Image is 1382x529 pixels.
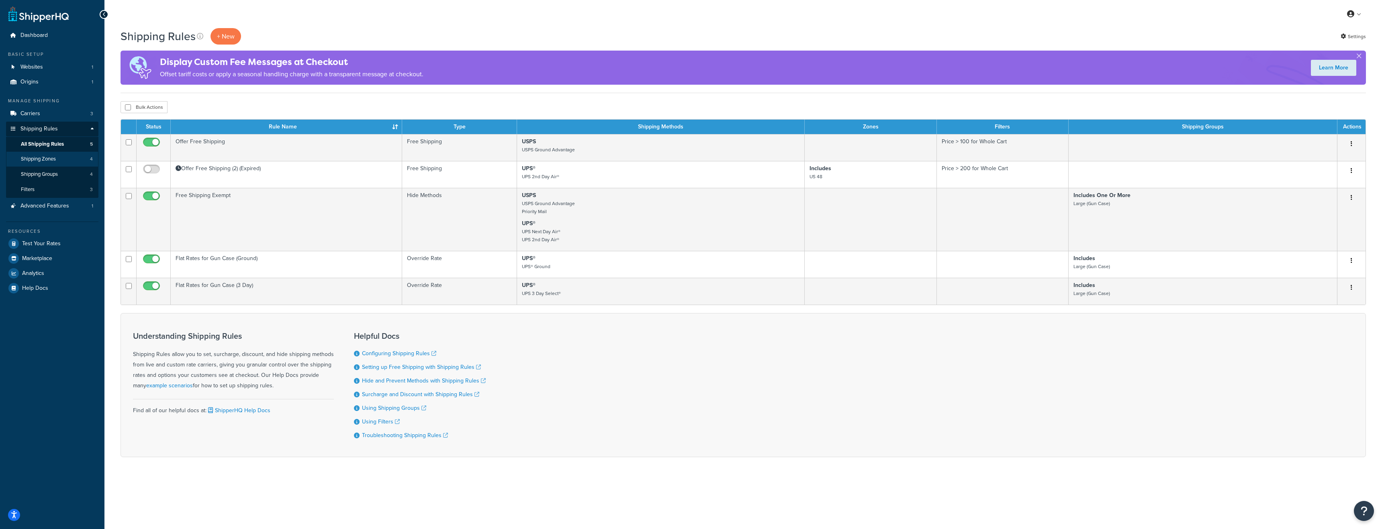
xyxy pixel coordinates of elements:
[6,98,98,104] div: Manage Shipping
[6,122,98,136] a: Shipping Rules
[810,173,822,180] small: US 48
[121,101,168,113] button: Bulk Actions
[133,332,334,391] div: Shipping Rules allow you to set, surcharge, discount, and hide shipping methods from live and cus...
[22,270,44,277] span: Analytics
[211,28,241,45] p: + New
[171,161,402,188] td: Offer Free Shipping (2) (Expired)
[1337,120,1366,134] th: Actions
[1073,254,1095,262] strong: Includes
[90,171,93,178] span: 4
[805,120,937,134] th: Zones
[6,182,98,197] a: Filters 3
[402,278,517,305] td: Override Rate
[522,263,550,270] small: UPS® Ground
[146,381,193,390] a: example scenarios
[522,164,536,173] strong: UPS®
[21,141,64,148] span: All Shipping Rules
[206,406,270,415] a: ShipperHQ Help Docs
[171,134,402,161] td: Offer Free Shipping
[90,156,93,163] span: 4
[1073,263,1110,270] small: Large (Gun Case)
[20,64,43,71] span: Websites
[522,290,561,297] small: UPS 3 Day Select®
[6,281,98,295] a: Help Docs
[171,120,402,134] th: Rule Name : activate to sort column ascending
[160,55,423,69] h4: Display Custom Fee Messages at Checkout
[522,219,536,228] strong: UPS®
[522,281,536,289] strong: UPS®
[21,186,35,193] span: Filters
[1069,120,1337,134] th: Shipping Groups
[6,199,98,214] a: Advanced Features 1
[160,69,423,80] p: Offset tariff costs or apply a seasonal handling charge with a transparent message at checkout.
[1311,60,1356,76] a: Learn More
[121,51,160,85] img: duties-banner-06bc72dcb5fe05cb3f9472aba00be2ae8eb53ab6f0d8bb03d382ba314ac3c341.png
[522,228,560,243] small: UPS Next Day Air® UPS 2nd Day Air®
[362,376,486,385] a: Hide and Prevent Methods with Shipping Rules
[937,134,1069,161] td: Price > 100 for Whole Cart
[522,173,559,180] small: UPS 2nd Day Air®
[6,75,98,90] a: Origins 1
[402,134,517,161] td: Free Shipping
[402,161,517,188] td: Free Shipping
[354,332,486,340] h3: Helpful Docs
[522,254,536,262] strong: UPS®
[22,240,61,247] span: Test Your Rates
[90,141,93,148] span: 5
[810,164,831,173] strong: Includes
[362,390,479,399] a: Surcharge and Discount with Shipping Rules
[362,417,400,426] a: Using Filters
[6,266,98,281] a: Analytics
[6,28,98,43] a: Dashboard
[362,431,448,439] a: Troubleshooting Shipping Rules
[137,120,171,134] th: Status
[6,75,98,90] li: Origins
[171,278,402,305] td: Flat Rates for Gun Case (3 Day)
[6,51,98,58] div: Basic Setup
[6,251,98,266] a: Marketplace
[6,137,98,152] a: All Shipping Rules 5
[6,152,98,167] li: Shipping Zones
[522,200,575,215] small: USPS Ground Advantage Priority Mail
[1073,281,1095,289] strong: Includes
[937,120,1069,134] th: Filters
[121,28,196,44] h1: Shipping Rules
[362,404,426,412] a: Using Shipping Groups
[6,228,98,235] div: Resources
[6,60,98,75] li: Websites
[6,60,98,75] a: Websites 1
[522,137,536,146] strong: USPS
[517,120,805,134] th: Shipping Methods
[6,106,98,121] a: Carriers 3
[6,236,98,251] a: Test Your Rates
[20,126,58,132] span: Shipping Rules
[1073,200,1110,207] small: Large (Gun Case)
[21,156,56,163] span: Shipping Zones
[6,152,98,167] a: Shipping Zones 4
[20,79,39,85] span: Origins
[92,79,93,85] span: 1
[522,191,536,199] strong: USPS
[1073,290,1110,297] small: Large (Gun Case)
[6,106,98,121] li: Carriers
[20,32,48,39] span: Dashboard
[20,110,40,117] span: Carriers
[171,251,402,278] td: Flat Rates for Gun Case (Ground)
[6,182,98,197] li: Filters
[402,251,517,278] td: Override Rate
[1341,31,1366,42] a: Settings
[90,110,93,117] span: 3
[133,332,334,340] h3: Understanding Shipping Rules
[362,349,436,358] a: Configuring Shipping Rules
[522,146,575,153] small: USPS Ground Advantage
[92,203,93,210] span: 1
[90,186,93,193] span: 3
[171,188,402,251] td: Free Shipping Exempt
[8,6,69,22] a: ShipperHQ Home
[6,167,98,182] li: Shipping Groups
